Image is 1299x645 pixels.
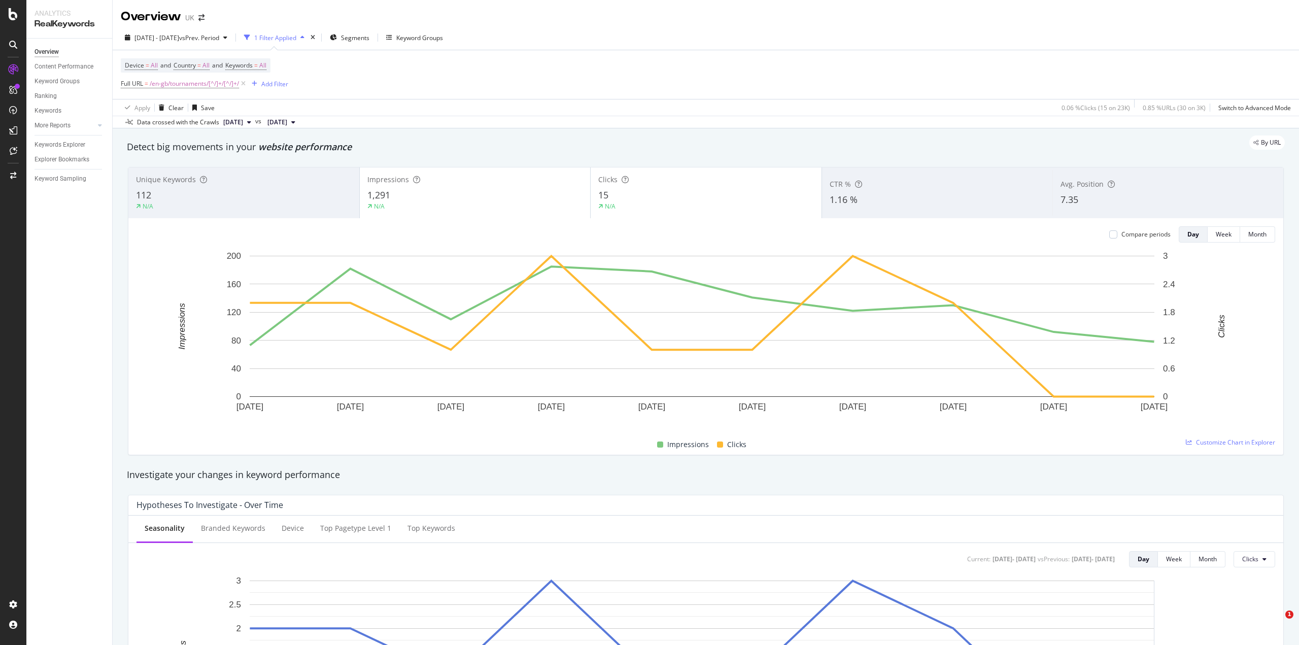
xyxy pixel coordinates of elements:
[136,251,1268,427] svg: A chart.
[1163,308,1175,317] text: 1.8
[227,280,241,289] text: 160
[1061,193,1078,206] span: 7.35
[1261,140,1281,146] span: By URL
[35,154,89,165] div: Explorer Bookmarks
[605,202,616,211] div: N/A
[127,468,1285,482] div: Investigate your changes in keyword performance
[145,79,148,88] span: =
[35,120,95,131] a: More Reports
[136,500,283,510] div: Hypotheses to Investigate - Over Time
[225,61,253,70] span: Keywords
[240,29,309,46] button: 1 Filter Applied
[1240,226,1275,243] button: Month
[35,120,71,131] div: More Reports
[337,402,364,412] text: [DATE]
[830,193,858,206] span: 1.16 %
[227,308,241,317] text: 120
[236,624,241,633] text: 2
[160,61,171,70] span: and
[219,116,255,128] button: [DATE]
[185,13,194,23] div: UK
[201,523,265,533] div: Branded Keywords
[1234,551,1275,567] button: Clicks
[1216,230,1232,239] div: Week
[255,117,263,126] span: vs
[667,438,709,451] span: Impressions
[309,32,317,43] div: times
[136,175,196,184] span: Unique Keywords
[174,61,196,70] span: Country
[1179,226,1208,243] button: Day
[967,555,990,563] div: Current:
[35,106,105,116] a: Keywords
[143,202,153,211] div: N/A
[326,29,373,46] button: Segments
[1163,364,1175,374] text: 0.6
[1163,251,1168,261] text: 3
[1199,555,1217,563] div: Month
[1163,280,1175,289] text: 2.4
[1138,555,1149,563] div: Day
[1040,402,1068,412] text: [DATE]
[236,576,241,586] text: 3
[35,76,80,87] div: Keyword Groups
[121,79,143,88] span: Full URL
[598,175,618,184] span: Clicks
[367,189,390,201] span: 1,291
[263,116,299,128] button: [DATE]
[202,58,210,73] span: All
[1129,551,1158,567] button: Day
[254,61,258,70] span: =
[188,99,215,116] button: Save
[198,14,204,21] div: arrow-right-arrow-left
[1218,104,1291,112] div: Switch to Advanced Mode
[727,438,746,451] span: Clicks
[598,189,608,201] span: 15
[35,18,104,30] div: RealKeywords
[35,154,105,165] a: Explorer Bookmarks
[993,555,1036,563] div: [DATE] - [DATE]
[396,33,443,42] div: Keyword Groups
[1158,551,1190,567] button: Week
[254,33,296,42] div: 1 Filter Applied
[1190,551,1225,567] button: Month
[830,179,851,189] span: CTR %
[1242,555,1258,563] span: Clicks
[1196,438,1275,447] span: Customize Chart in Explorer
[201,104,215,112] div: Save
[151,58,158,73] span: All
[231,364,241,374] text: 40
[739,402,766,412] text: [DATE]
[1163,392,1168,401] text: 0
[1061,179,1104,189] span: Avg. Position
[382,29,447,46] button: Keyword Groups
[134,104,150,112] div: Apply
[121,8,181,25] div: Overview
[168,104,184,112] div: Clear
[437,402,465,412] text: [DATE]
[638,402,666,412] text: [DATE]
[940,402,967,412] text: [DATE]
[1208,226,1240,243] button: Week
[35,106,61,116] div: Keywords
[374,202,385,211] div: N/A
[236,402,264,412] text: [DATE]
[137,118,219,127] div: Data crossed with the Crawls
[35,47,59,57] div: Overview
[223,118,243,127] span: 2025 Oct. 11th
[121,29,231,46] button: [DATE] - [DATE]vsPrev. Period
[177,303,187,350] text: Impressions
[407,523,455,533] div: Top Keywords
[1166,555,1182,563] div: Week
[259,58,266,73] span: All
[134,33,179,42] span: [DATE] - [DATE]
[1264,610,1289,635] iframe: Intercom live chat
[121,99,150,116] button: Apply
[261,80,288,88] div: Add Filter
[839,402,867,412] text: [DATE]
[35,47,105,57] a: Overview
[231,336,241,346] text: 80
[1121,230,1171,239] div: Compare periods
[248,78,288,90] button: Add Filter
